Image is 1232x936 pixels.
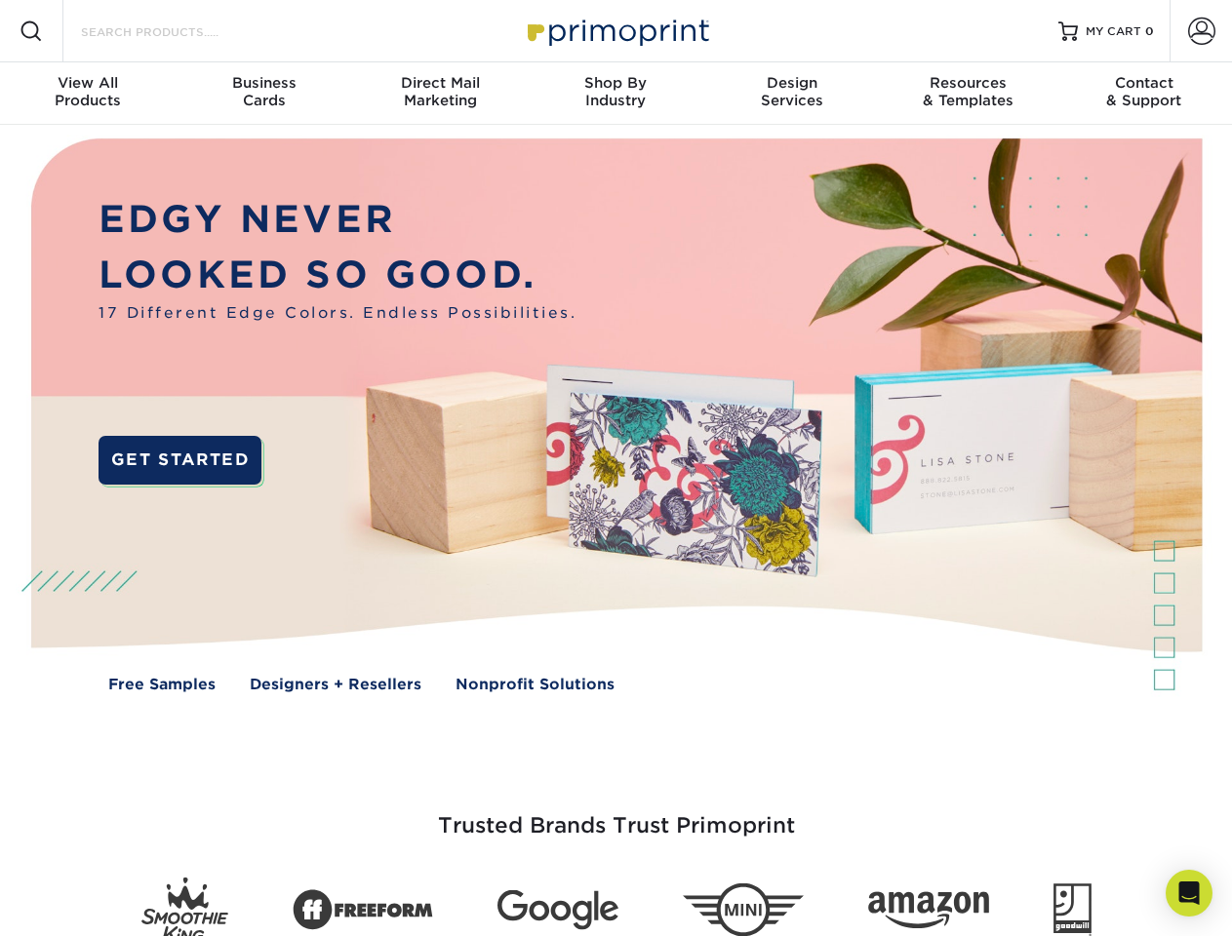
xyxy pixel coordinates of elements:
a: Direct MailMarketing [352,62,528,125]
span: MY CART [1086,23,1141,40]
input: SEARCH PRODUCTS..... [79,19,269,43]
span: Direct Mail [352,74,528,92]
a: Nonprofit Solutions [456,674,615,696]
a: DesignServices [704,62,880,125]
h3: Trusted Brands Trust Primoprint [46,766,1187,862]
span: Contact [1056,74,1232,92]
span: Resources [880,74,1055,92]
div: Services [704,74,880,109]
span: Shop By [528,74,703,92]
a: Free Samples [108,674,216,696]
span: 17 Different Edge Colors. Endless Possibilities. [99,302,576,325]
div: Marketing [352,74,528,109]
div: Industry [528,74,703,109]
a: GET STARTED [99,436,261,485]
img: Goodwill [1053,883,1092,936]
p: EDGY NEVER [99,192,576,248]
span: Business [176,74,351,92]
a: Resources& Templates [880,62,1055,125]
span: 0 [1145,24,1154,38]
a: BusinessCards [176,62,351,125]
span: Design [704,74,880,92]
div: Open Intercom Messenger [1166,870,1212,916]
a: Shop ByIndustry [528,62,703,125]
img: Primoprint [519,10,714,52]
a: Contact& Support [1056,62,1232,125]
p: LOOKED SO GOOD. [99,248,576,303]
img: Google [497,890,618,930]
div: & Support [1056,74,1232,109]
a: Designers + Resellers [250,674,421,696]
div: Cards [176,74,351,109]
img: Amazon [868,892,989,929]
div: & Templates [880,74,1055,109]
